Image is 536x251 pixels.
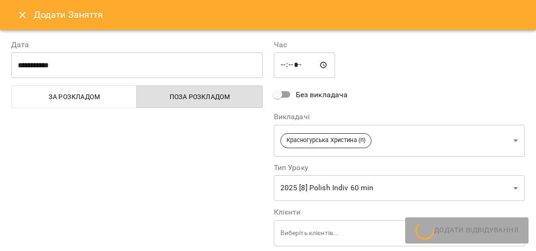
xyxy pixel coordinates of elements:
[281,136,372,145] span: Красногурська Христина (п)
[11,4,34,26] button: Close
[274,164,525,172] label: Тип Уроку
[274,113,525,121] label: Викладачі
[34,7,525,22] h6: Додати Заняття
[136,86,262,108] button: Поза розкладом
[280,229,510,238] p: Виберіть клієнтів...
[17,91,131,102] span: За розкладом
[143,91,257,102] span: Поза розкладом
[11,86,137,108] button: За розкладом
[274,41,525,49] label: Час
[274,208,525,216] label: Клієнти
[274,124,525,157] div: Красногурська Христина (п)
[11,41,263,49] label: Дата
[274,175,525,201] div: 2025 [8] Polish Indiv 60 min
[296,89,348,100] span: Без викладача
[274,220,525,246] div: Виберіть клієнтів...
